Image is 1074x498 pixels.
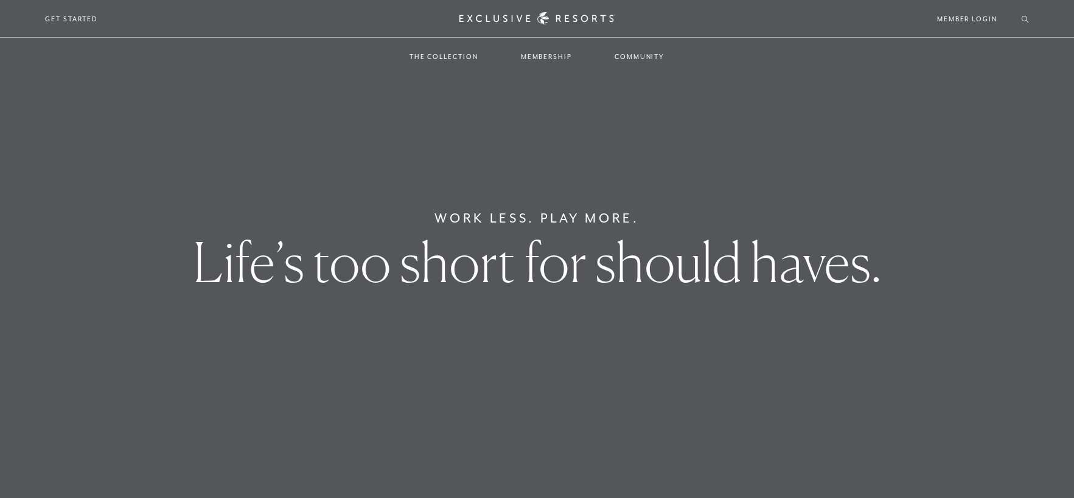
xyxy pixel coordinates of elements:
[937,13,997,24] a: Member Login
[509,39,584,74] a: Membership
[193,235,882,289] h1: Life’s too short for should haves.
[434,209,640,228] h6: Work Less. Play More.
[45,13,98,24] a: Get Started
[602,39,677,74] a: Community
[397,39,490,74] a: The Collection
